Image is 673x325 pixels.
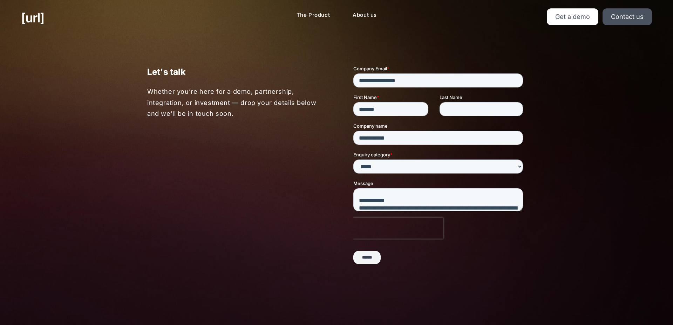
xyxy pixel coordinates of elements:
a: The Product [291,8,336,22]
a: [URL] [21,8,44,27]
p: Let's talk [147,65,320,79]
p: Whether you’re here for a demo, partnership, integration, or investment — drop your details below... [147,86,320,119]
a: Get a demo [547,8,598,25]
a: About us [347,8,382,22]
a: Contact us [603,8,652,25]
